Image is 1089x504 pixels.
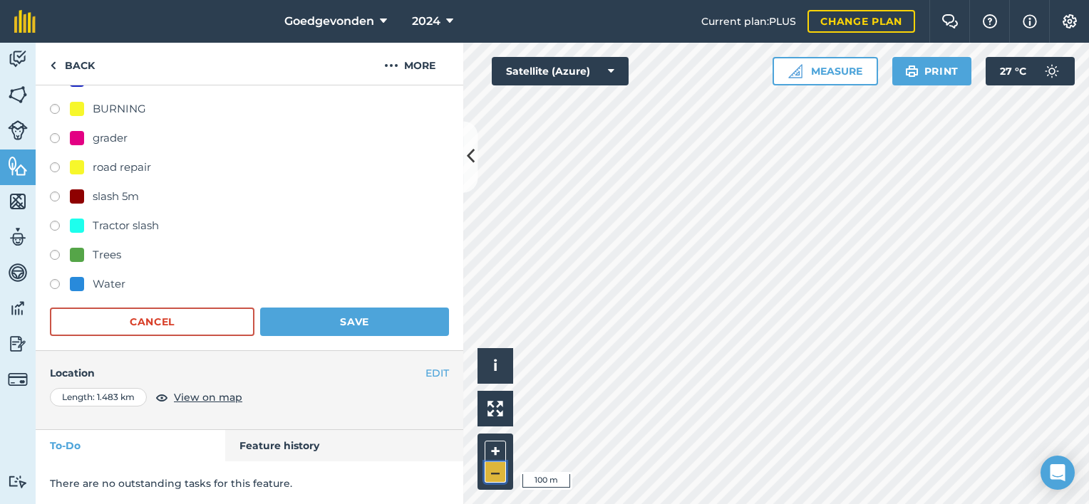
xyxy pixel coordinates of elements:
[14,10,36,33] img: fieldmargin Logo
[50,388,147,406] div: Length : 1.483 km
[986,57,1075,85] button: 27 °C
[8,155,28,177] img: svg+xml;base64,PHN2ZyB4bWxucz0iaHR0cDovL3d3dy53My5vcmcvMjAwMC9zdmciIHdpZHRoPSI1NiIgaGVpZ2h0PSI2MC...
[93,246,121,263] div: Trees
[485,462,506,483] button: –
[487,401,503,416] img: Four arrows, one pointing top left, one top right, one bottom right and the last bottom left
[1041,456,1075,490] div: Open Intercom Messenger
[36,430,225,461] a: To-Do
[8,48,28,70] img: svg+xml;base64,PD94bWwgdmVyc2lvbj0iMS4wIiBlbmNvZGluZz0idXRmLTgiPz4KPCEtLSBHZW5lcmF0b3I6IEFkb2JlIE...
[225,430,464,461] a: Feature history
[260,308,449,336] button: Save
[485,441,506,462] button: +
[941,14,959,28] img: Two speech bubbles overlapping with the left bubble in the forefront
[50,308,254,336] button: Cancel
[284,13,374,30] span: Goedgevonden
[93,275,125,293] div: Water
[8,298,28,319] img: svg+xml;base64,PD94bWwgdmVyc2lvbj0iMS4wIiBlbmNvZGluZz0idXRmLTgiPz4KPCEtLSBHZW5lcmF0b3I6IEFkb2JlIE...
[8,191,28,212] img: svg+xml;base64,PHN2ZyB4bWxucz0iaHR0cDovL3d3dy53My5vcmcvMjAwMC9zdmciIHdpZHRoPSI1NiIgaGVpZ2h0PSI2MC...
[8,475,28,488] img: svg+xml;base64,PD94bWwgdmVyc2lvbj0iMS4wIiBlbmNvZGluZz0idXRmLTgiPz4KPCEtLSBHZW5lcmF0b3I6IEFkb2JlIE...
[8,120,28,140] img: svg+xml;base64,PD94bWwgdmVyc2lvbj0iMS4wIiBlbmNvZGluZz0idXRmLTgiPz4KPCEtLSBHZW5lcmF0b3I6IEFkb2JlIE...
[8,226,28,248] img: svg+xml;base64,PD94bWwgdmVyc2lvbj0iMS4wIiBlbmNvZGluZz0idXRmLTgiPz4KPCEtLSBHZW5lcmF0b3I6IEFkb2JlIE...
[93,188,139,205] div: slash 5m
[1000,57,1026,85] span: 27 ° C
[155,389,242,406] button: View on map
[425,365,449,381] button: EDIT
[93,100,146,117] div: BURNING
[93,217,159,234] div: Tractor slash
[892,57,972,85] button: Print
[1023,13,1037,30] img: svg+xml;base64,PHN2ZyB4bWxucz0iaHR0cDovL3d3dy53My5vcmcvMjAwMC9zdmciIHdpZHRoPSIxNyIgaGVpZ2h0PSIxNy...
[93,130,128,147] div: grader
[1038,57,1066,85] img: svg+xml;base64,PD94bWwgdmVyc2lvbj0iMS4wIiBlbmNvZGluZz0idXRmLTgiPz4KPCEtLSBHZW5lcmF0b3I6IEFkb2JlIE...
[905,63,919,80] img: svg+xml;base64,PHN2ZyB4bWxucz0iaHR0cDovL3d3dy53My5vcmcvMjAwMC9zdmciIHdpZHRoPSIxOSIgaGVpZ2h0PSIyNC...
[478,348,513,384] button: i
[701,14,796,29] span: Current plan : PLUS
[36,43,109,85] a: Back
[981,14,998,28] img: A question mark icon
[8,262,28,283] img: svg+xml;base64,PD94bWwgdmVyc2lvbj0iMS4wIiBlbmNvZGluZz0idXRmLTgiPz4KPCEtLSBHZW5lcmF0b3I6IEFkb2JlIE...
[93,159,151,176] div: road repair
[492,57,629,85] button: Satellite (Azure)
[493,357,497,374] span: i
[50,365,449,381] h4: Location
[356,43,463,85] button: More
[50,476,449,491] p: There are no outstanding tasks for this feature.
[8,333,28,355] img: svg+xml;base64,PD94bWwgdmVyc2lvbj0iMS4wIiBlbmNvZGluZz0idXRmLTgiPz4KPCEtLSBHZW5lcmF0b3I6IEFkb2JlIE...
[155,389,168,406] img: svg+xml;base64,PHN2ZyB4bWxucz0iaHR0cDovL3d3dy53My5vcmcvMjAwMC9zdmciIHdpZHRoPSIxOCIgaGVpZ2h0PSIyNC...
[174,389,242,405] span: View on map
[807,10,915,33] a: Change plan
[788,64,802,78] img: Ruler icon
[50,57,56,74] img: svg+xml;base64,PHN2ZyB4bWxucz0iaHR0cDovL3d3dy53My5vcmcvMjAwMC9zdmciIHdpZHRoPSI5IiBoZWlnaHQ9IjI0Ii...
[773,57,878,85] button: Measure
[1061,14,1078,28] img: A cog icon
[8,369,28,389] img: svg+xml;base64,PD94bWwgdmVyc2lvbj0iMS4wIiBlbmNvZGluZz0idXRmLTgiPz4KPCEtLSBHZW5lcmF0b3I6IEFkb2JlIE...
[412,13,440,30] span: 2024
[8,84,28,105] img: svg+xml;base64,PHN2ZyB4bWxucz0iaHR0cDovL3d3dy53My5vcmcvMjAwMC9zdmciIHdpZHRoPSI1NiIgaGVpZ2h0PSI2MC...
[384,57,398,74] img: svg+xml;base64,PHN2ZyB4bWxucz0iaHR0cDovL3d3dy53My5vcmcvMjAwMC9zdmciIHdpZHRoPSIyMCIgaGVpZ2h0PSIyNC...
